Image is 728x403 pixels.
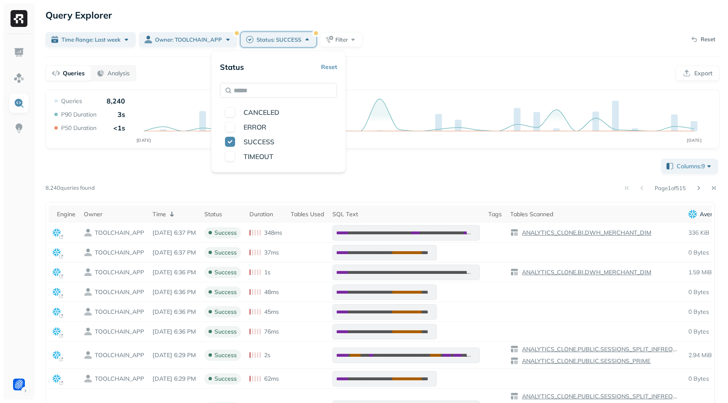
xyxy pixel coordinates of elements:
[257,36,301,44] span: Status: SUCCESS
[153,308,196,316] p: Sep 17, 2025 6:36 PM
[95,229,144,237] p: TOOLCHAIN_APP
[510,392,519,400] img: table
[84,210,144,218] div: Owner
[510,357,519,365] img: table
[155,36,222,44] span: Owner: TOOLCHAIN_APP
[675,66,720,81] button: Export
[241,32,316,47] button: Status: SUCCESS
[244,108,279,117] span: CANCELED
[244,138,274,146] span: SUCCESS
[153,268,196,276] p: Sep 17, 2025 6:36 PM
[519,345,680,353] a: ANALYTICS_CLONE.PUBLIC.SESSIONS_SPLIT_INFREQUENT
[264,375,279,383] p: 62ms
[45,32,136,47] button: Time Range: Last week
[95,351,144,359] p: TOOLCHAIN_APP
[13,72,24,83] img: Assets
[244,152,273,161] span: TIMEOUT
[95,288,144,296] p: TOOLCHAIN_APP
[153,375,196,383] p: Sep 17, 2025 6:29 PM
[95,308,144,316] p: TOOLCHAIN_APP
[335,36,348,44] span: Filter
[118,110,125,119] p: 3s
[519,357,650,365] a: ANALYTICS_CLONE.PUBLIC.SESSIONS_PRIME
[214,288,237,296] p: success
[264,249,279,257] p: 37ms
[520,345,680,353] p: ANALYTICS_CLONE.PUBLIC.SESSIONS_SPLIT_INFREQUENT
[153,328,196,336] p: Sep 17, 2025 6:36 PM
[62,36,120,44] span: Time Range: Last week
[520,229,651,237] p: ANALYTICS_CLONE.BI.DWH_MERCHANT_DIM
[264,351,270,359] p: 2s
[520,268,651,276] p: ANALYTICS_CLONE.BI.DWH_MERCHANT_DIM
[655,184,686,192] p: Page 1 of 515
[519,268,651,276] a: ANALYTICS_CLONE.BI.DWH_MERCHANT_DIM
[321,59,337,74] button: Reset
[214,375,237,383] p: success
[63,69,85,77] p: Queries
[701,35,715,44] p: Reset
[13,379,25,390] img: Forter
[13,123,24,134] img: Insights
[510,345,519,353] img: table
[510,268,519,276] img: table
[264,288,279,296] p: 48ms
[677,162,713,170] span: Columns: 9
[153,351,196,359] p: Sep 17, 2025 6:29 PM
[107,69,130,77] p: Analysis
[332,210,480,218] div: SQL Text
[107,97,125,105] p: 8,240
[153,288,196,296] p: Sep 17, 2025 6:36 PM
[95,375,144,383] p: TOOLCHAIN_APP
[661,159,718,174] button: Columns:9
[244,123,266,131] span: ERROR
[13,98,24,109] img: Query Explorer
[95,249,144,257] p: TOOLCHAIN_APP
[153,249,196,257] p: Sep 17, 2025 6:37 PM
[204,210,241,218] div: Status
[214,351,237,359] p: success
[139,32,237,47] button: Owner: TOOLCHAIN_APP
[214,308,237,316] p: success
[136,138,151,143] tspan: [DATE]
[45,8,112,23] p: Query Explorer
[291,210,324,218] div: Tables Used
[113,124,125,132] p: <1s
[11,10,27,27] img: Ryft
[61,111,96,119] p: P90 Duration
[95,328,144,336] p: TOOLCHAIN_APP
[153,209,196,219] div: Time
[687,138,701,143] tspan: [DATE]
[520,392,680,400] p: ANALYTICS_CLONE.PUBLIC.SESSIONS_SPLIT_INFREQUENT
[510,228,519,237] img: table
[519,229,651,237] a: ANALYTICS_CLONE.BI.DWH_MERCHANT_DIM
[57,210,75,218] div: Engine
[264,328,279,336] p: 76ms
[264,308,279,316] p: 45ms
[488,210,502,218] div: Tags
[214,229,237,237] p: success
[214,249,237,257] p: success
[320,32,363,47] button: Filter
[214,328,237,336] p: success
[519,392,680,400] a: ANALYTICS_CLONE.PUBLIC.SESSIONS_SPLIT_INFREQUENT
[264,229,282,237] p: 348ms
[686,33,720,46] button: Reset
[45,184,95,192] p: 8,240 queries found
[510,210,680,218] div: Tables Scanned
[61,97,82,105] p: Queries
[61,124,96,132] p: P50 Duration
[214,268,237,276] p: success
[220,62,244,72] p: Status
[249,210,282,218] div: Duration
[153,229,196,237] p: Sep 17, 2025 6:37 PM
[520,357,650,365] p: ANALYTICS_CLONE.PUBLIC.SESSIONS_PRIME
[264,268,270,276] p: 1s
[13,47,24,58] img: Dashboard
[95,268,144,276] p: TOOLCHAIN_APP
